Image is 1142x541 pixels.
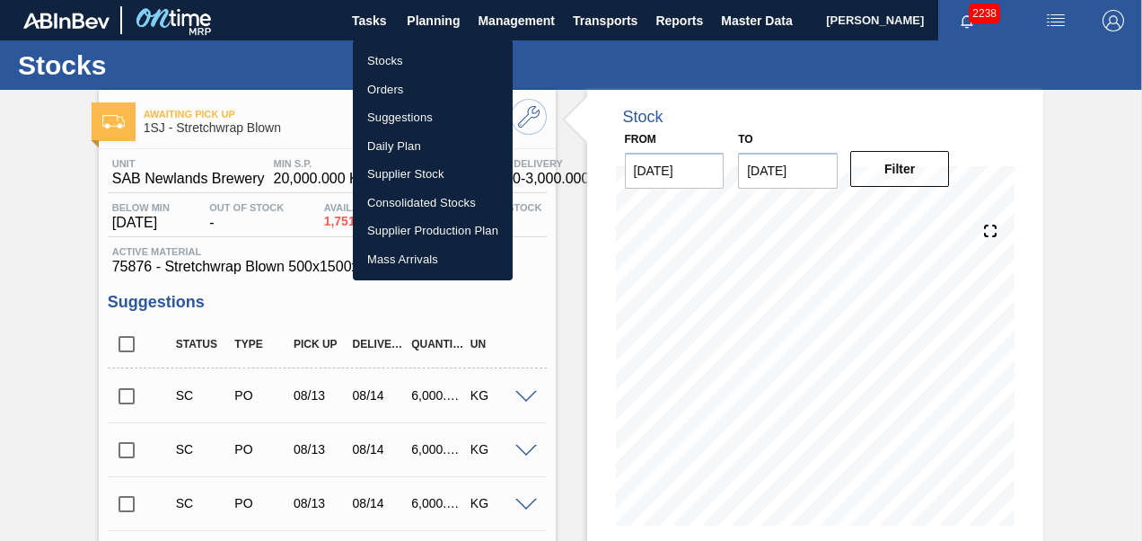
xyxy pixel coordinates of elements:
[353,103,513,132] a: Suggestions
[353,189,513,217] a: Consolidated Stocks
[353,47,513,75] a: Stocks
[353,75,513,104] a: Orders
[353,160,513,189] a: Supplier Stock
[353,245,513,274] a: Mass Arrivals
[353,132,513,161] a: Daily Plan
[353,217,513,245] a: Supplier Production Plan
